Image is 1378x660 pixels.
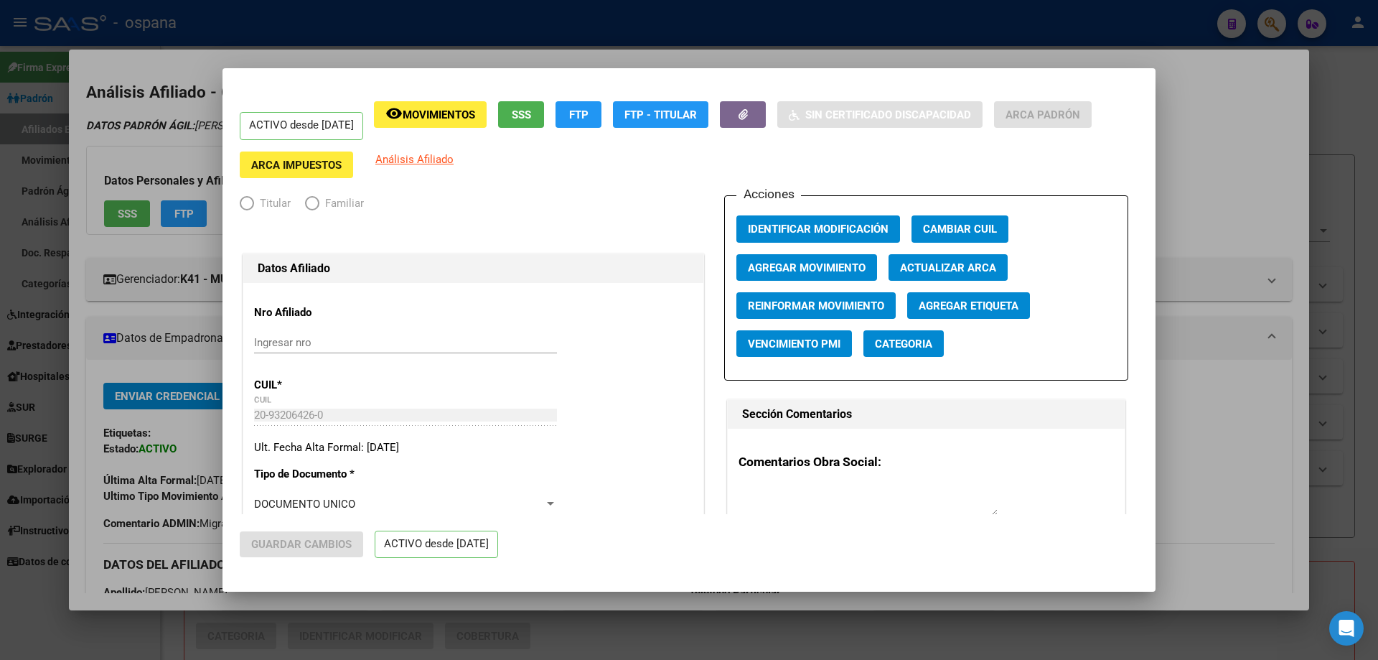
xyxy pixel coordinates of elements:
[240,200,378,213] mat-radio-group: Elija una opción
[900,261,996,274] span: Actualizar ARCA
[254,377,385,394] p: CUIL
[624,108,697,121] span: FTP - Titular
[805,108,971,121] span: Sin Certificado Discapacidad
[911,215,1008,242] button: Cambiar CUIL
[748,261,866,274] span: Agregar Movimiento
[613,101,708,128] button: FTP - Titular
[1006,108,1080,121] span: ARCA Padrón
[375,531,498,559] p: ACTIVO desde [DATE]
[556,101,601,128] button: FTP
[1329,611,1364,646] div: Open Intercom Messenger
[742,406,1110,423] h1: Sección Comentarios
[736,330,852,357] button: Vencimiento PMI
[240,531,363,557] button: Guardar Cambios
[907,292,1030,319] button: Agregar Etiqueta
[748,223,889,236] span: Identificar Modificación
[777,101,983,128] button: Sin Certificado Discapacidad
[919,299,1018,312] span: Agregar Etiqueta
[739,452,1114,471] h3: Comentarios Obra Social:
[889,254,1008,281] button: Actualizar ARCA
[385,105,403,122] mat-icon: remove_red_eye
[498,101,544,128] button: SSS
[374,101,487,128] button: Movimientos
[736,215,900,242] button: Identificar Modificación
[258,260,689,277] h1: Datos Afiliado
[994,101,1092,128] button: ARCA Padrón
[748,299,884,312] span: Reinformar Movimiento
[254,195,291,212] span: Titular
[251,538,352,551] span: Guardar Cambios
[736,254,877,281] button: Agregar Movimiento
[240,112,363,140] p: ACTIVO desde [DATE]
[875,338,932,350] span: Categoria
[240,152,353,178] button: ARCA Impuestos
[319,195,364,212] span: Familiar
[736,292,896,319] button: Reinformar Movimiento
[403,108,475,121] span: Movimientos
[254,498,355,511] span: DOCUMENTO UNICO
[736,185,801,203] h3: Acciones
[251,159,342,172] span: ARCA Impuestos
[748,338,840,350] span: Vencimiento PMI
[254,305,385,321] p: Nro Afiliado
[512,108,531,121] span: SSS
[254,466,385,483] p: Tipo de Documento *
[569,108,589,121] span: FTP
[863,330,944,357] button: Categoria
[254,440,693,456] div: Ult. Fecha Alta Formal: [DATE]
[923,223,997,236] span: Cambiar CUIL
[375,153,454,166] span: Análisis Afiliado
